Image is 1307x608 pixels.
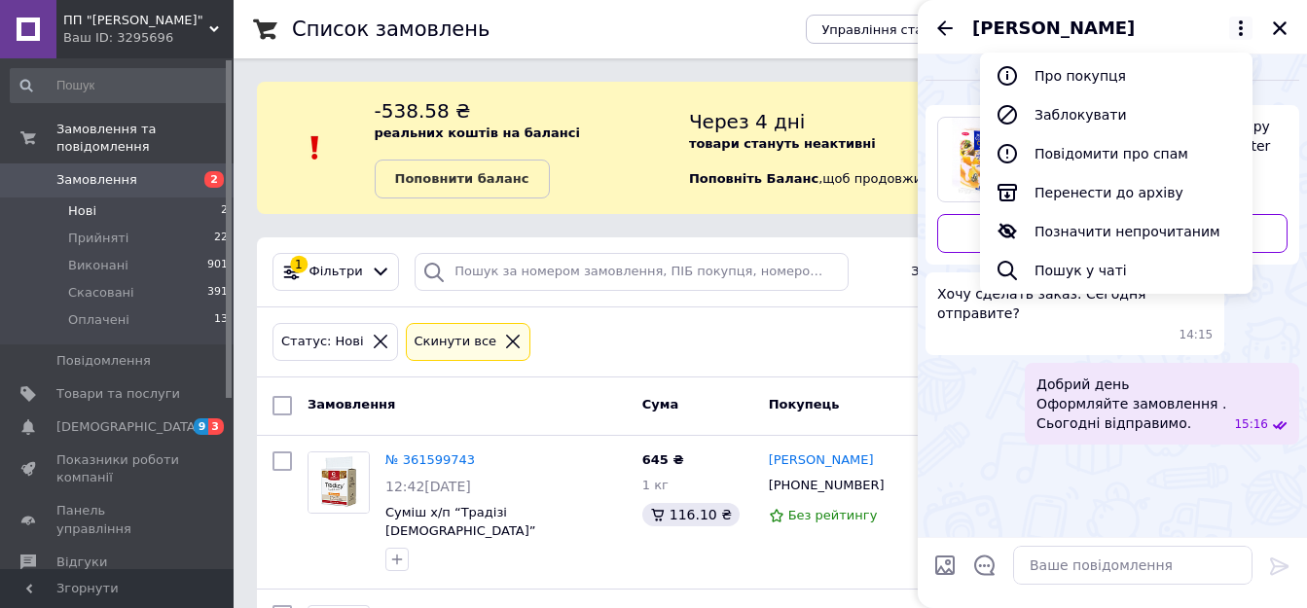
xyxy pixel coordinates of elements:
[56,385,180,403] span: Товари та послуги
[937,214,1288,253] a: Оформити
[290,256,308,273] div: 1
[933,17,957,40] button: Назад
[980,173,1253,212] button: Перенести до архіву
[395,171,529,186] b: Поповнити баланс
[56,121,234,156] span: Замовлення та повідомлення
[301,133,330,162] img: :exclamation:
[949,118,1011,201] img: 2363591065_w640_h640_slivki-konditerskie-bez.jpg
[56,502,180,537] span: Панель управління
[765,473,889,498] div: [PHONE_NUMBER]
[375,99,471,123] span: -538.58 ₴
[972,16,1253,41] button: [PERSON_NAME]
[56,352,151,370] span: Повідомлення
[68,311,129,329] span: Оплачені
[68,257,128,274] span: Виконані
[1268,17,1291,40] button: Закрити
[308,397,395,411] span: Замовлення
[63,12,209,29] span: ПП "Анастасія"
[769,451,874,470] a: [PERSON_NAME]
[642,397,678,411] span: Cума
[63,29,234,47] div: Ваш ID: 3295696
[214,230,228,247] span: 22
[980,251,1253,290] button: Пошук у чаті
[642,503,740,526] div: 116.10 ₴
[926,70,1299,89] div: 12.09.2025
[207,284,228,302] span: 391
[689,136,876,151] b: товари стануть неактивні
[56,418,200,436] span: [DEMOGRAPHIC_DATA]
[10,68,230,103] input: Пошук
[821,22,970,37] span: Управління статусами
[385,505,536,538] a: Суміш х/п “Традізі [DEMOGRAPHIC_DATA]”
[56,451,180,486] span: Показники роботи компанії
[980,212,1253,251] button: Позначити непрочитаним
[911,263,1043,281] span: Збережені фільтри:
[980,56,1253,95] button: Про покупця
[308,451,370,514] a: Фото товару
[375,125,581,140] b: реальних коштів на балансі
[806,15,986,44] button: Управління статусами
[309,452,369,513] img: Фото товару
[411,332,501,352] div: Cкинути все
[194,418,209,435] span: 9
[214,311,228,329] span: 13
[208,418,224,435] span: 3
[375,160,550,198] a: Поповнити баланс
[277,332,368,352] div: Статус: Нові
[68,284,134,302] span: Скасовані
[68,202,96,220] span: Нові
[385,452,475,467] a: № 361599743
[689,110,806,133] span: Через 4 дні
[937,284,1213,323] span: Хочу сделать заказ. Сегодня отправите?
[56,554,107,571] span: Відгуки
[937,117,1288,202] a: Переглянути товар
[415,253,849,291] input: Пошук за номером замовлення, ПІБ покупця, номером телефону, Email, номером накладної
[309,263,363,281] span: Фільтри
[972,16,1135,41] span: [PERSON_NAME]
[972,553,998,578] button: Відкрити шаблони відповідей
[68,230,128,247] span: Прийняті
[1234,416,1268,433] span: 15:16 12.09.2025
[1036,375,1226,433] span: Добрий день Оформляйте замовлення . Сьогодні відправимо.
[642,452,684,467] span: 645 ₴
[207,257,228,274] span: 901
[642,478,669,492] span: 1 кг
[980,134,1253,173] button: Повідомити про спам
[204,171,224,188] span: 2
[788,508,878,522] span: Без рейтингу
[221,202,228,220] span: 2
[292,18,490,41] h1: Список замовлень
[689,97,1284,198] div: , щоб продовжити отримувати замовлення
[1180,327,1214,343] span: 14:15 12.09.2025
[769,397,840,411] span: Покупець
[56,171,137,189] span: Замовлення
[689,171,818,186] b: Поповніть Баланс
[385,479,471,494] span: 12:42[DATE]
[980,95,1253,134] button: Заблокувати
